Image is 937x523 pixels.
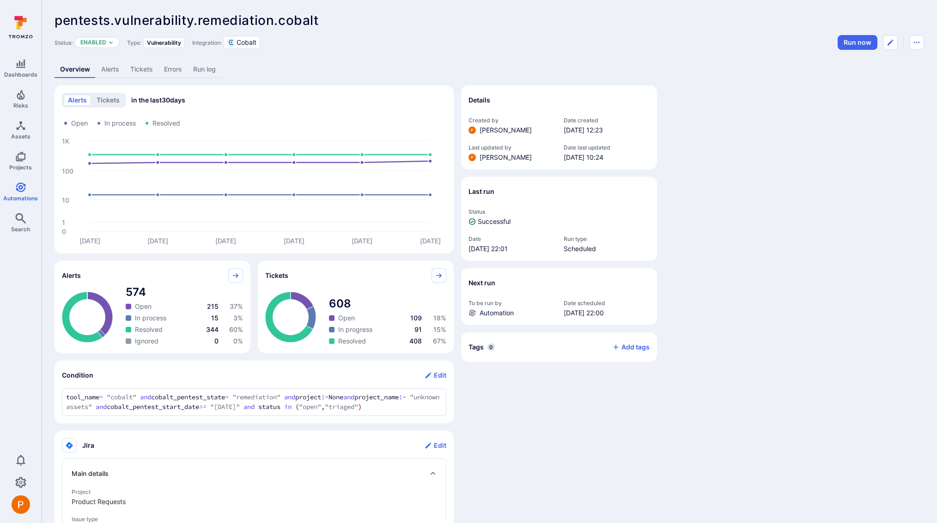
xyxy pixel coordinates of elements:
[64,95,91,106] button: alerts
[55,39,73,46] span: Status:
[62,167,73,175] text: 100
[433,314,446,322] span: 18 %
[55,85,454,253] div: Alerts/Tickets trend
[233,314,243,322] span: 3 %
[564,244,650,253] span: Scheduled
[143,37,185,48] div: Vulnerability
[564,126,650,135] span: [DATE] 12:23
[125,61,158,78] a: Tickets
[229,325,243,333] span: 60 %
[55,61,924,78] div: Automation tabs
[135,302,152,311] span: Open
[3,195,38,202] span: Automations
[135,313,166,323] span: In process
[62,196,69,204] text: 10
[11,226,30,233] span: Search
[258,261,454,353] div: Tickets pie widget
[564,153,650,162] span: [DATE] 10:24
[152,119,180,128] span: Resolved
[838,35,877,50] button: Run automation
[468,154,476,161] img: ACg8ocICMCW9Gtmm-eRbQDunRucU07-w0qv-2qX63v-oG-s=s96-c
[338,337,366,346] span: Resolved
[9,164,32,171] span: Projects
[352,237,372,245] text: [DATE]
[207,302,219,310] span: 215
[564,144,650,151] span: Date last updated
[55,361,454,423] section: Condition widget
[468,117,554,124] span: Created by
[131,96,185,105] span: in the last 30 days
[468,244,554,253] span: [DATE] 22:01
[230,302,243,310] span: 37 %
[338,313,355,323] span: Open
[72,516,437,523] span: Issue type
[468,208,650,215] span: Status
[127,39,141,46] span: Type:
[461,332,657,362] div: Collapse tags
[468,126,476,134] img: ACg8ocICMCW9Gtmm-eRbQDunRucU07-w0qv-2qX63v-oG-s=s96-c
[12,495,30,514] img: ACg8ocICMCW9Gtmm-eRbQDunRucU07-w0qv-2qX63v-oG-s=s96-c
[80,39,106,46] button: Enabled
[96,61,125,78] a: Alerts
[478,217,511,226] span: Successful
[72,488,437,495] span: Project
[433,325,446,333] span: 15 %
[237,38,256,47] span: Cobalt
[211,314,219,322] span: 15
[158,61,188,78] a: Errors
[13,102,28,109] span: Risks
[4,71,37,78] span: Dashboards
[468,343,484,352] h2: Tags
[72,469,109,478] span: Main details
[468,278,495,288] h2: Next run
[564,235,650,242] span: Run type
[883,35,898,50] button: Edit automation
[62,228,66,235] text: 0
[425,368,446,383] button: Edit
[480,153,532,162] span: [PERSON_NAME]
[108,40,114,45] button: Expand dropdown
[265,271,288,280] span: Tickets
[461,177,657,261] section: Last run widget
[79,237,100,245] text: [DATE]
[82,441,94,450] h2: Jira
[55,12,319,28] span: pentests.vulnerability.remediation.cobalt
[425,438,446,453] button: Edit
[55,261,250,353] div: Alerts pie widget
[909,35,924,50] button: Automation menu
[487,343,495,351] span: 0
[192,39,222,46] span: Integration:
[55,61,96,78] a: Overview
[480,126,532,135] span: [PERSON_NAME]
[11,133,30,140] span: Assets
[233,337,243,345] span: 0 %
[66,392,442,412] textarea: Add condition
[284,237,304,245] text: [DATE]
[147,237,168,245] text: [DATE]
[605,340,650,355] button: Add tags
[188,61,221,78] a: Run log
[72,497,437,506] span: ticket project
[215,237,236,245] text: [DATE]
[72,466,437,481] div: Main details
[338,325,372,334] span: In progress
[468,96,490,105] h2: Details
[12,495,30,514] div: Peter Baker
[214,337,219,345] span: 0
[468,300,554,307] span: To be run by
[468,126,476,134] div: Peter Baker
[126,285,243,300] span: total
[206,325,219,333] span: 344
[62,271,81,280] span: Alerts
[468,144,554,151] span: Last updated by
[135,337,158,346] span: Ignored
[468,187,494,196] h2: Last run
[329,296,446,311] span: total
[433,337,446,345] span: 67 %
[468,235,554,242] span: Date
[420,237,441,245] text: [DATE]
[468,154,476,161] div: Peter Baker
[62,137,69,145] text: 1K
[564,308,650,318] span: [DATE] 22:00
